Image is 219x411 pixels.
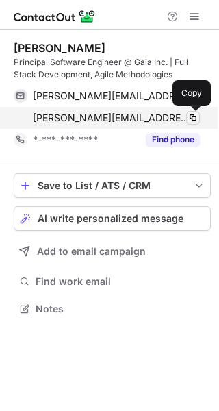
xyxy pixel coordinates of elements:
[14,56,211,81] div: Principal Software Engineer @ Gaia Inc. | Full Stack Development, Agile Methodologies
[33,112,190,124] span: [PERSON_NAME][EMAIL_ADDRESS][PERSON_NAME][DOMAIN_NAME]
[38,213,183,224] span: AI write personalized message
[36,275,205,288] span: Find work email
[33,90,190,102] span: [PERSON_NAME][EMAIL_ADDRESS][DOMAIN_NAME]
[14,173,211,198] button: save-profile-one-click
[14,299,211,319] button: Notes
[14,206,211,231] button: AI write personalized message
[14,8,96,25] img: ContactOut v5.3.10
[14,41,105,55] div: [PERSON_NAME]
[36,303,205,315] span: Notes
[38,180,187,191] div: Save to List / ATS / CRM
[14,239,211,264] button: Add to email campaign
[14,272,211,291] button: Find work email
[146,133,200,147] button: Reveal Button
[37,246,146,257] span: Add to email campaign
